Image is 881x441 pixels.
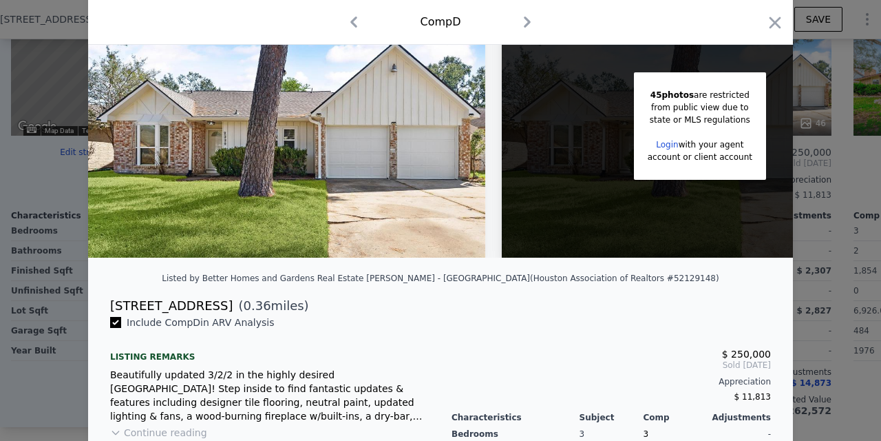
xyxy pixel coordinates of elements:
span: $ 11,813 [734,392,771,402]
span: 3 [643,429,648,439]
div: Comp [643,412,707,423]
div: Comp D [420,14,460,30]
button: Continue reading [110,426,207,440]
div: Listing remarks [110,340,429,362]
span: with your agent [679,140,744,150]
span: 45 photos [650,90,694,100]
div: Listed by Better Homes and Gardens Real Estate [PERSON_NAME] - [GEOGRAPHIC_DATA] (Houston Associa... [162,274,719,283]
div: state or MLS regulations [648,114,752,126]
div: [STREET_ADDRESS] [110,296,233,316]
div: Beautifully updated 3/2/2 in the highly desired [GEOGRAPHIC_DATA]! Step inside to find fantastic ... [110,368,429,423]
div: Adjustments [707,412,771,423]
a: Login [656,140,678,150]
div: Characteristics [452,412,580,423]
div: Subject [580,412,644,423]
div: from public view due to [648,101,752,114]
span: ( miles) [233,296,308,316]
div: Appreciation [452,376,771,387]
span: $ 250,000 [722,349,771,360]
span: Include Comp D in ARV Analysis [121,317,280,328]
span: Sold [DATE] [452,360,771,371]
div: account or client account [648,151,752,163]
span: 0.36 [244,298,271,313]
div: are restricted [648,89,752,101]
